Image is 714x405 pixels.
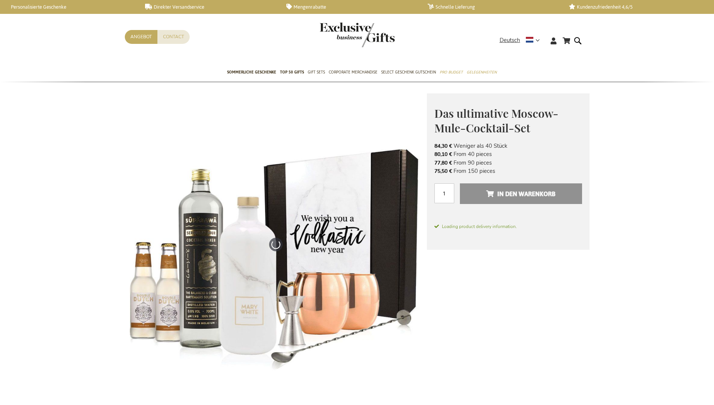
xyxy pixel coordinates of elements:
a: Corporate Merchandise [329,63,377,82]
span: Gelegenheiten [467,68,497,76]
span: Sommerliche geschenke [227,68,276,76]
span: Loading product delivery information. [434,223,582,230]
a: Direkter Versandservice [145,4,274,10]
a: Pro Budget [440,63,463,82]
span: TOP 50 Gifts [280,68,304,76]
span: Das ultimative Moscow-Mule-Cocktail-Set [434,106,558,135]
a: Select Geschenk Gutschein [381,63,436,82]
a: Schnelle Lieferung [428,4,557,10]
a: TOP 50 Gifts [280,63,304,82]
a: store logo [320,22,357,47]
img: Beer Apéro Gift Box [125,93,427,396]
a: Mengenrabatte [286,4,416,10]
img: Exclusive Business gifts logo [320,22,395,47]
input: Menge [434,183,454,203]
span: 84,30 € [434,142,452,150]
a: Contact [157,30,190,44]
span: Select Geschenk Gutschein [381,68,436,76]
span: 80,10 € [434,151,452,158]
a: Kundenzufriedenheit 4,6/5 [569,4,698,10]
span: 75,50 € [434,168,452,175]
span: 77,80 € [434,159,452,166]
li: Weniger als 40 Stück [434,142,582,150]
a: Angebot [125,30,157,44]
li: From 150 pieces [434,167,582,175]
a: Sommerliche geschenke [227,63,276,82]
li: From 90 pieces [434,159,582,167]
span: Pro Budget [440,68,463,76]
span: Gift Sets [308,68,325,76]
span: Deutsch [500,36,520,45]
a: Gelegenheiten [467,63,497,82]
a: Personalisierte Geschenke [4,4,133,10]
a: Gift Sets [308,63,325,82]
li: From 40 pieces [434,150,582,158]
span: Corporate Merchandise [329,68,377,76]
